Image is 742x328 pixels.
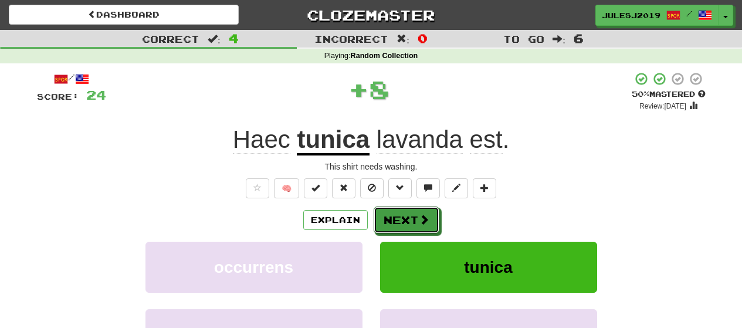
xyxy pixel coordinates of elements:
span: 0 [418,31,428,45]
button: Reset to 0% Mastered (alt+r) [332,178,355,198]
button: Set this sentence to 100% Mastered (alt+m) [304,178,327,198]
span: julesj2019 [602,10,660,21]
button: Favorite sentence (alt+f) [246,178,269,198]
span: 4 [229,31,239,45]
span: Score: [37,92,79,102]
span: 24 [86,87,106,102]
span: Haec [233,126,290,154]
button: occurrens [145,242,362,293]
span: : [397,34,409,44]
button: Edit sentence (alt+d) [445,178,468,198]
span: est [470,126,503,154]
span: tunica [464,258,512,276]
strong: Random Collection [351,52,418,60]
div: This shirt needs washing. [37,161,706,173]
div: Mastered [632,89,706,100]
span: 8 [369,75,389,104]
button: Ignore sentence (alt+i) [360,178,384,198]
span: : [208,34,221,44]
button: tunica [380,242,597,293]
button: 🧠 [274,178,299,198]
span: : [553,34,565,44]
a: Dashboard [9,5,239,25]
u: tunica [297,126,370,155]
span: occurrens [214,258,293,276]
button: Grammar (alt+g) [388,178,412,198]
span: lavanda [377,126,463,154]
span: Incorrect [314,33,388,45]
small: Review: [DATE] [639,102,686,110]
span: 50 % [632,89,649,99]
button: Explain [303,210,368,230]
button: Add to collection (alt+a) [473,178,496,198]
span: To go [503,33,544,45]
button: Discuss sentence (alt+u) [416,178,440,198]
a: julesj2019 / [595,5,719,26]
span: + [348,72,369,107]
button: Next [374,207,439,234]
span: / [686,9,692,18]
span: 6 [574,31,584,45]
div: / [37,72,106,86]
a: Clozemaster [256,5,486,25]
span: Correct [142,33,199,45]
span: . [370,126,509,154]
